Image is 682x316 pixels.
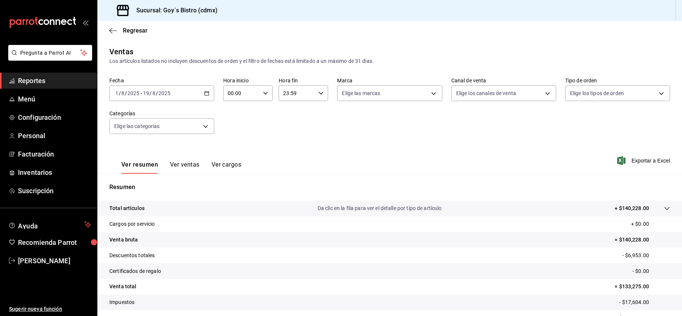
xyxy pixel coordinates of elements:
input: -- [143,90,149,96]
span: / [125,90,127,96]
label: Fecha [109,78,214,83]
p: Venta total [109,283,136,291]
p: Impuestos [109,298,134,306]
div: Ventas [109,46,133,57]
button: Exportar a Excel [619,156,670,165]
span: Elige las categorías [114,122,160,130]
label: Marca [337,78,442,83]
button: Regresar [109,27,148,34]
button: Pregunta a Parrot AI [8,45,92,61]
label: Hora inicio [223,78,273,83]
span: Elige los canales de venta [456,89,516,97]
p: - $17,604.00 [619,298,670,306]
label: Hora fin [279,78,328,83]
span: Suscripción [18,186,91,196]
span: Elige las marcas [342,89,380,97]
span: Menú [18,94,91,104]
span: Configuración [18,112,91,122]
input: ---- [158,90,171,96]
span: Facturación [18,149,91,159]
button: Ver cargos [212,161,242,174]
p: = $133,275.00 [615,283,670,291]
div: Los artículos listados no incluyen descuentos de orden y el filtro de fechas está limitado a un m... [109,57,670,65]
input: -- [115,90,119,96]
label: Tipo de orden [565,78,670,83]
span: Pregunta a Parrot AI [20,49,81,57]
p: + $0.00 [631,220,670,228]
span: [PERSON_NAME] [18,256,91,266]
span: Sugerir nueva función [9,305,91,313]
span: / [149,90,152,96]
input: -- [121,90,125,96]
p: Certificados de regalo [109,267,161,275]
p: Total artículos [109,204,145,212]
span: - [140,90,142,96]
button: open_drawer_menu [82,19,88,25]
p: - $0.00 [633,267,670,275]
label: Canal de venta [451,78,556,83]
span: Recomienda Parrot [18,237,91,247]
span: Regresar [123,27,148,34]
div: navigation tabs [121,161,241,174]
p: Da clic en la fila para ver el detalle por tipo de artículo [318,204,442,212]
p: - $6,953.00 [622,252,670,259]
p: Descuentos totales [109,252,155,259]
span: Personal [18,131,91,141]
p: Venta bruta [109,236,138,244]
button: Ver resumen [121,161,158,174]
input: -- [152,90,156,96]
span: / [119,90,121,96]
button: Ver ventas [170,161,200,174]
span: / [156,90,158,96]
p: + $140,228.00 [615,204,649,212]
label: Categorías [109,111,214,116]
input: ---- [127,90,140,96]
span: Ayuda [18,220,81,229]
p: Cargos por servicio [109,220,155,228]
a: Pregunta a Parrot AI [5,54,92,62]
span: Reportes [18,76,91,86]
h3: Sucursal: Goy´s Bistro (cdmx) [130,6,218,15]
p: Resumen [109,183,670,192]
span: Inventarios [18,167,91,177]
p: = $140,228.00 [615,236,670,244]
span: Elige los tipos de orden [570,89,624,97]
